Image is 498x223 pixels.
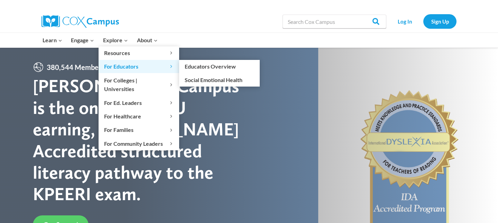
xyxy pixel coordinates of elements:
[41,15,119,28] img: Cox Campus
[423,14,456,28] a: Sign Up
[132,33,162,47] button: Child menu of About
[99,46,179,60] button: Child menu of Resources
[99,110,179,123] button: Child menu of For Healthcare
[179,73,260,86] a: Social Emotional Health
[44,62,107,73] span: 380,544 Members
[33,75,249,205] div: [PERSON_NAME] Campus is the only free CEU earning, [PERSON_NAME] Accredited structured literacy p...
[283,15,386,28] input: Search Cox Campus
[38,33,67,47] button: Child menu of Learn
[390,14,456,28] nav: Secondary Navigation
[99,33,132,47] button: Child menu of Explore
[99,96,179,109] button: Child menu of For Ed. Leaders
[99,73,179,96] button: Child menu of For Colleges | Universities
[99,123,179,136] button: Child menu of For Families
[99,137,179,150] button: Child menu of For Community Leaders
[67,33,99,47] button: Child menu of Engage
[390,14,420,28] a: Log In
[179,60,260,73] a: Educators Overview
[38,33,162,47] nav: Primary Navigation
[99,60,179,73] button: Child menu of For Educators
